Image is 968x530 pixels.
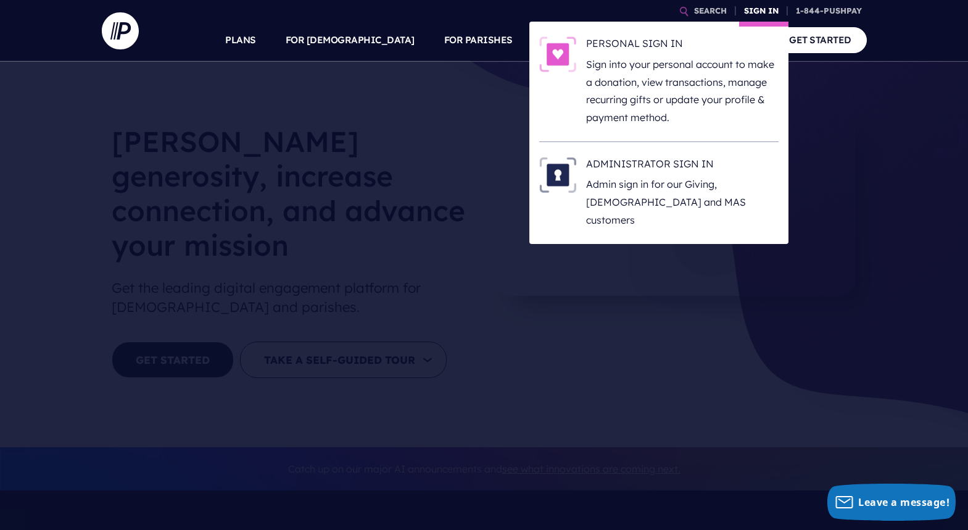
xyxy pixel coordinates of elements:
a: FOR PARISHES [444,19,513,62]
a: ADMINISTRATOR SIGN IN - Illustration ADMINISTRATOR SIGN IN Admin sign in for our Giving, [DEMOGRA... [539,157,779,229]
a: SOLUTIONS [542,19,597,62]
a: EXPLORE [626,19,669,62]
h6: PERSONAL SIGN IN [586,36,779,55]
button: Leave a message! [827,484,956,521]
span: Leave a message! [858,495,949,509]
img: ADMINISTRATOR SIGN IN - Illustration [539,157,576,193]
img: PERSONAL SIGN IN - Illustration [539,36,576,72]
p: Admin sign in for our Giving, [DEMOGRAPHIC_DATA] and MAS customers [586,175,779,229]
a: PLANS [225,19,256,62]
p: Sign into your personal account to make a donation, view transactions, manage recurring gifts or ... [586,56,779,127]
a: GET STARTED [774,27,867,53]
a: PERSONAL SIGN IN - Illustration PERSONAL SIGN IN Sign into your personal account to make a donati... [539,36,779,127]
a: FOR [DEMOGRAPHIC_DATA] [286,19,415,62]
a: COMPANY [699,19,745,62]
h6: ADMINISTRATOR SIGN IN [586,157,779,175]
